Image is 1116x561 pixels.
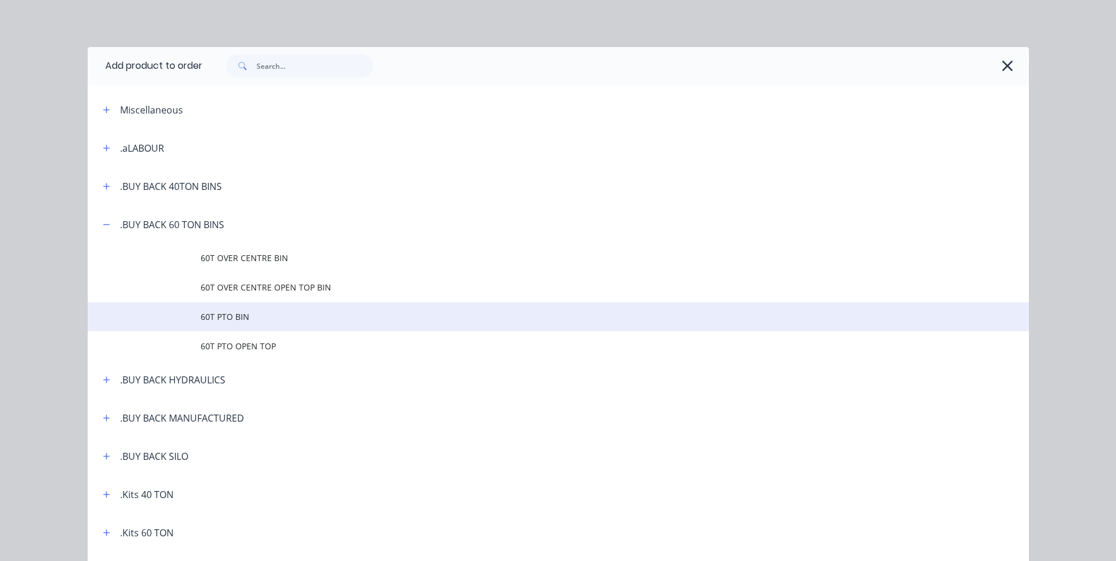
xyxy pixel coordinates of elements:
[120,179,222,193] div: .BUY BACK 40TON BINS
[120,411,244,425] div: .BUY BACK MANUFACTURED
[120,141,164,155] div: .aLABOUR
[120,373,225,387] div: .BUY BACK HYDRAULICS
[120,449,188,463] div: .BUY BACK SILO
[120,218,224,232] div: .BUY BACK 60 TON BINS
[201,252,863,264] span: 60T OVER CENTRE BIN
[201,281,863,293] span: 60T OVER CENTRE OPEN TOP BIN
[120,487,174,502] div: .Kits 40 TON
[201,340,863,352] span: 60T PTO OPEN TOP
[201,310,863,323] span: 60T PTO BIN
[256,54,373,78] input: Search...
[88,47,202,85] div: Add product to order
[120,526,174,540] div: .Kits 60 TON
[120,103,183,117] div: Miscellaneous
